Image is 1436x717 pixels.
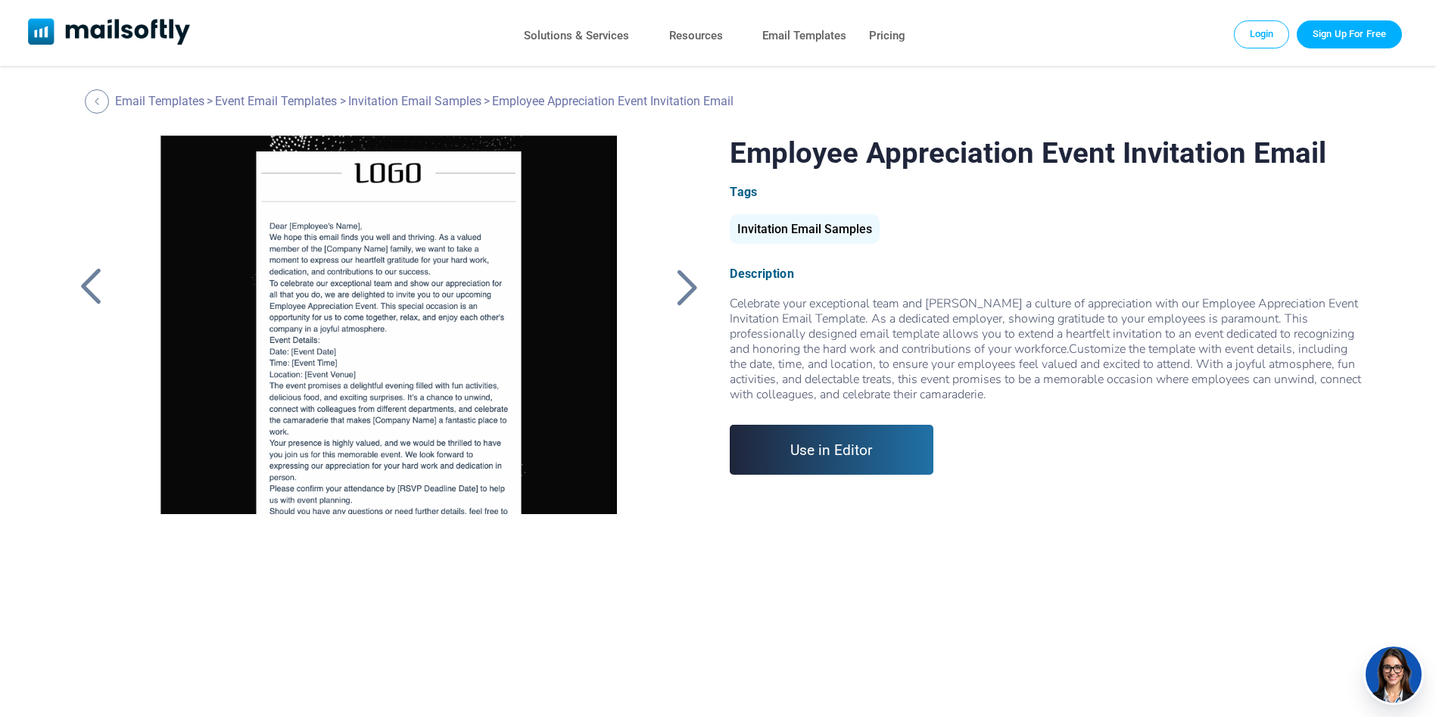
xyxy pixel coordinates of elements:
a: Back [72,267,110,307]
a: Back [668,267,706,307]
a: Solutions & Services [524,25,629,47]
a: Login [1234,20,1290,48]
div: Celebrate your exceptional team and [PERSON_NAME] a culture of appreciation with our Employee App... [730,296,1364,402]
div: Description [730,267,1364,281]
div: Invitation Email Samples [730,214,880,244]
a: Invitation Email Samples [348,94,481,108]
a: Email Templates [762,25,846,47]
a: Email Templates [115,94,204,108]
a: Employee Appreciation Event Invitation Email [136,136,643,514]
a: Mailsoftly [28,18,191,48]
a: Event Email Templates [215,94,337,108]
a: Back [85,89,113,114]
a: Invitation Email Samples [730,228,880,235]
h1: Employee Appreciation Event Invitation Email [730,136,1364,170]
a: Pricing [869,25,905,47]
a: Trial [1297,20,1402,48]
a: Use in Editor [730,425,933,475]
a: Resources [669,25,723,47]
div: Tags [730,185,1364,199]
